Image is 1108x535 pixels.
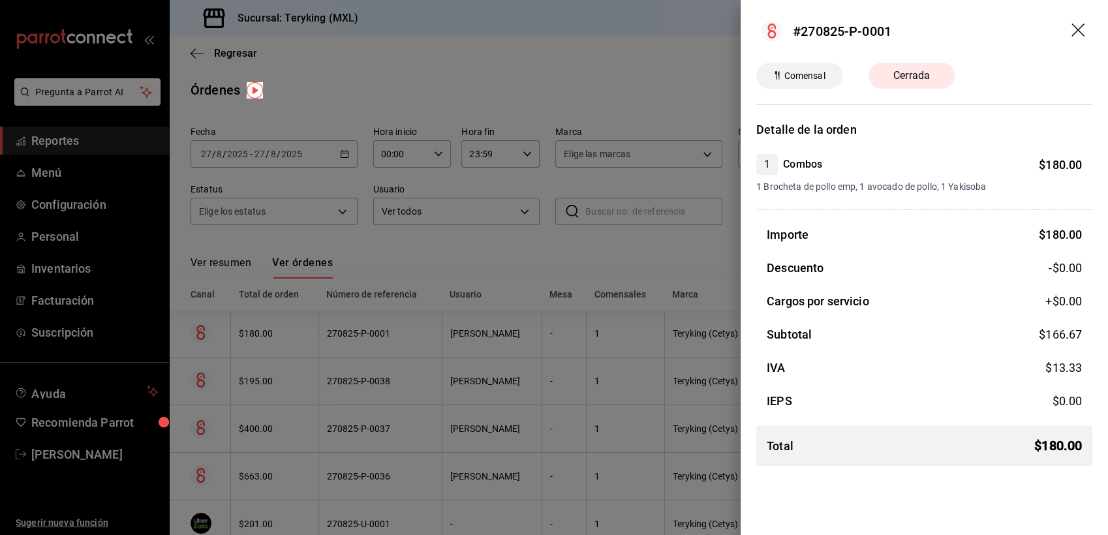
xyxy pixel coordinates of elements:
h3: Detalle de la orden [756,121,1092,138]
span: 1 Brocheta de pollo emp, 1 avocado de pollo, 1 Yakisoba [756,180,1082,194]
span: +$ 0.00 [1045,292,1082,310]
span: Cerrada [885,68,938,84]
span: Comensal [778,69,830,83]
h3: IVA [767,359,785,376]
h3: Importe [767,226,808,243]
span: $ 180.00 [1034,436,1082,455]
span: 1 [756,157,778,172]
div: #270825-P-0001 [793,22,891,41]
h3: Total [767,437,793,455]
span: $ 180.00 [1039,228,1082,241]
span: $ 166.67 [1039,328,1082,341]
span: -$0.00 [1049,259,1082,277]
img: Tooltip marker [247,82,263,99]
h3: Subtotal [767,326,812,343]
h3: IEPS [767,392,792,410]
h3: Cargos por servicio [767,292,869,310]
span: $ 180.00 [1039,158,1082,172]
h4: Combos [783,157,822,172]
h3: Descuento [767,259,823,277]
button: drag [1071,23,1087,39]
span: $ 13.33 [1045,361,1082,374]
span: $ 0.00 [1052,394,1082,408]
